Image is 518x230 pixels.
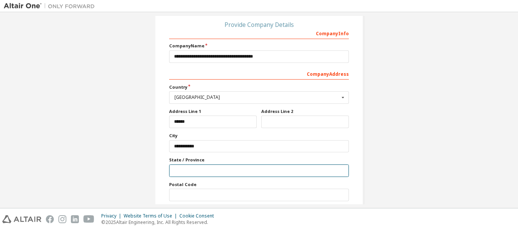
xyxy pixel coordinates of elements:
[169,43,349,49] label: Company Name
[169,108,257,114] label: Address Line 1
[2,215,41,223] img: altair_logo.svg
[58,215,66,223] img: instagram.svg
[101,219,218,225] p: © 2025 Altair Engineering, Inc. All Rights Reserved.
[169,67,349,80] div: Company Address
[169,181,349,188] label: Postal Code
[174,95,339,100] div: [GEOGRAPHIC_DATA]
[4,2,99,10] img: Altair One
[261,108,349,114] label: Address Line 2
[169,157,349,163] label: State / Province
[46,215,54,223] img: facebook.svg
[169,133,349,139] label: City
[179,213,218,219] div: Cookie Consent
[83,215,94,223] img: youtube.svg
[169,22,349,27] div: Provide Company Details
[71,215,79,223] img: linkedin.svg
[169,27,349,39] div: Company Info
[124,213,179,219] div: Website Terms of Use
[101,213,124,219] div: Privacy
[169,84,349,90] label: Country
